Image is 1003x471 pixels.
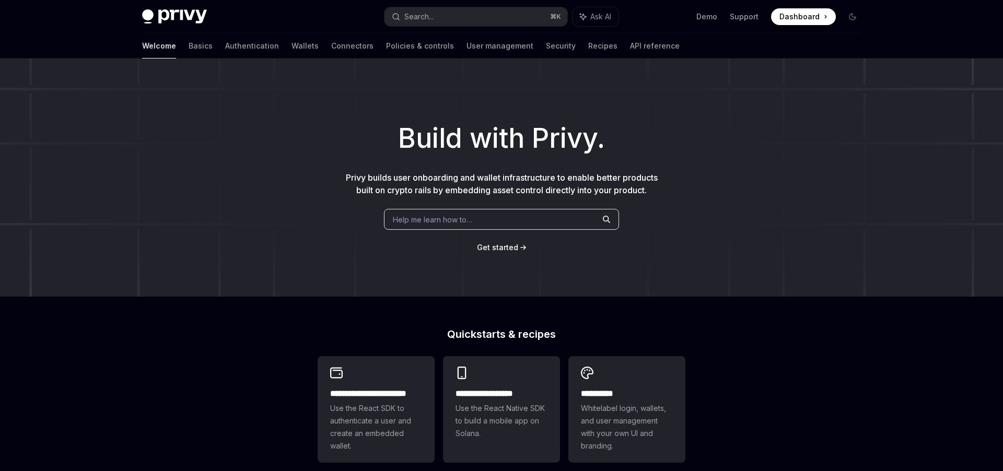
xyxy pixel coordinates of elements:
a: **** *****Whitelabel login, wallets, and user management with your own UI and branding. [568,356,685,463]
h2: Quickstarts & recipes [318,329,685,339]
button: Toggle dark mode [844,8,861,25]
span: Use the React Native SDK to build a mobile app on Solana. [456,402,547,440]
a: Basics [189,33,213,58]
a: Demo [696,11,717,22]
button: Ask AI [573,7,619,26]
span: Get started [477,243,518,252]
span: Ask AI [590,11,611,22]
span: Whitelabel login, wallets, and user management with your own UI and branding. [581,402,673,452]
span: Dashboard [779,11,820,22]
a: Dashboard [771,8,836,25]
a: Wallets [291,33,319,58]
a: **** **** **** ***Use the React Native SDK to build a mobile app on Solana. [443,356,560,463]
a: Recipes [588,33,617,58]
a: Get started [477,242,518,253]
button: Search...⌘K [384,7,567,26]
span: ⌘ K [550,13,561,21]
div: Search... [404,10,434,23]
img: dark logo [142,9,207,24]
a: Policies & controls [386,33,454,58]
span: Help me learn how to… [393,214,472,225]
h1: Build with Privy. [17,118,986,159]
a: User management [466,33,533,58]
a: Security [546,33,576,58]
a: Authentication [225,33,279,58]
span: Privy builds user onboarding and wallet infrastructure to enable better products built on crypto ... [346,172,658,195]
a: API reference [630,33,680,58]
a: Welcome [142,33,176,58]
a: Connectors [331,33,374,58]
a: Support [730,11,759,22]
span: Use the React SDK to authenticate a user and create an embedded wallet. [330,402,422,452]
